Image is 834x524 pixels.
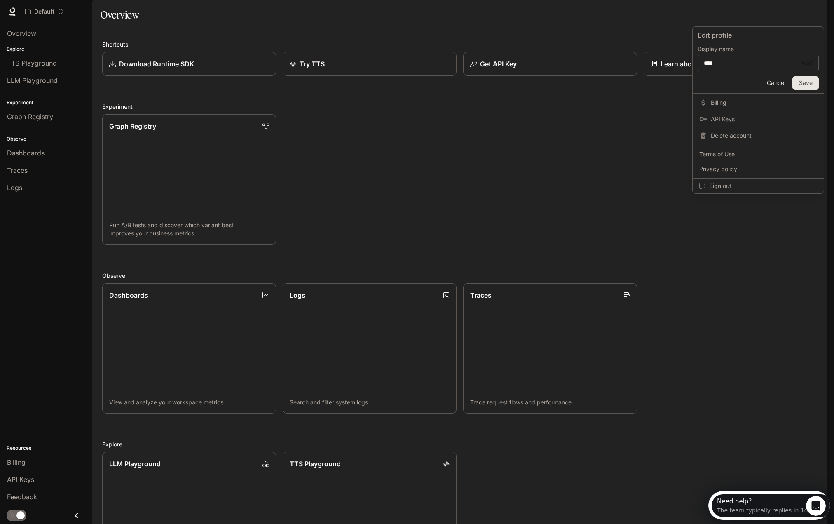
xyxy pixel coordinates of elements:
[3,3,124,26] div: Open Intercom Messenger
[694,112,822,127] a: API Keys
[699,150,817,158] span: Terms of Use
[792,76,819,90] button: Save
[9,7,100,14] div: Need help?
[806,496,826,516] iframe: Intercom live chat
[693,179,824,193] div: Sign out
[709,182,817,190] span: Sign out
[694,95,822,110] a: Billing
[694,128,822,143] div: Delete account
[694,162,822,176] a: Privacy policy
[694,147,822,162] a: Terms of Use
[9,14,100,22] div: The team typically replies in 1d
[711,115,817,123] span: API Keys
[708,491,830,520] iframe: Intercom live chat discovery launcher
[699,165,817,173] span: Privacy policy
[711,99,817,107] span: Billing
[763,76,789,90] button: Cancel
[698,30,819,40] p: Edit profile
[711,132,817,140] span: Delete account
[801,59,813,67] div: 4 / 50
[698,46,734,52] p: Display name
